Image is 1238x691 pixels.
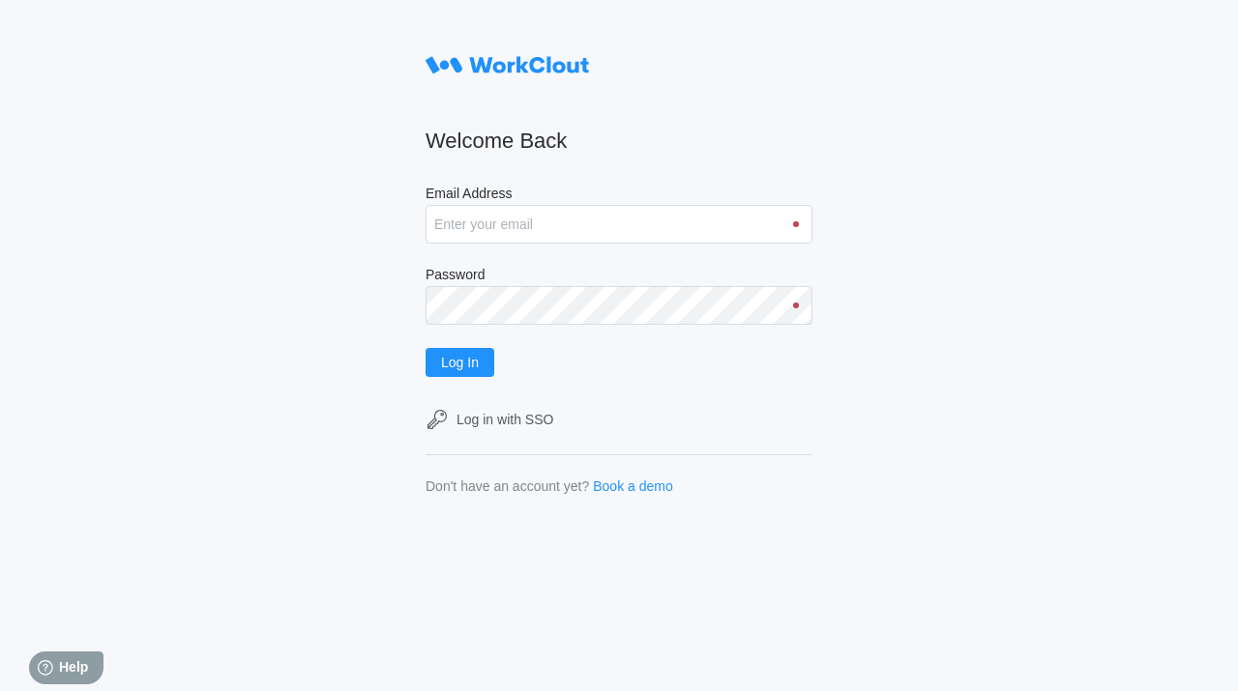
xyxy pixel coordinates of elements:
[426,186,812,205] label: Email Address
[426,408,812,431] a: Log in with SSO
[593,478,673,494] a: Book a demo
[457,412,553,427] div: Log in with SSO
[426,348,494,377] button: Log In
[441,356,479,369] span: Log In
[426,205,812,244] input: Enter your email
[426,478,589,494] div: Don't have an account yet?
[426,267,812,286] label: Password
[426,128,812,155] h2: Welcome Back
